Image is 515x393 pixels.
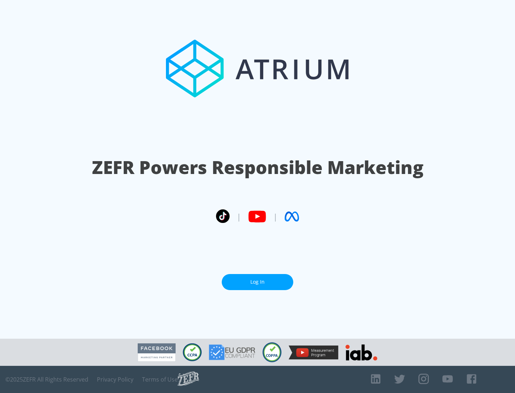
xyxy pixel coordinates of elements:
img: YouTube Measurement Program [289,345,338,359]
img: Facebook Marketing Partner [138,343,176,362]
a: Log In [222,274,293,290]
img: GDPR Compliant [209,344,255,360]
a: Privacy Policy [97,376,133,383]
img: COPPA Compliant [263,342,281,362]
a: Terms of Use [142,376,178,383]
span: | [237,211,241,222]
span: © 2025 ZEFR All Rights Reserved [5,376,88,383]
span: | [273,211,278,222]
img: CCPA Compliant [183,343,202,361]
h1: ZEFR Powers Responsible Marketing [92,155,423,180]
img: IAB [345,344,377,360]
